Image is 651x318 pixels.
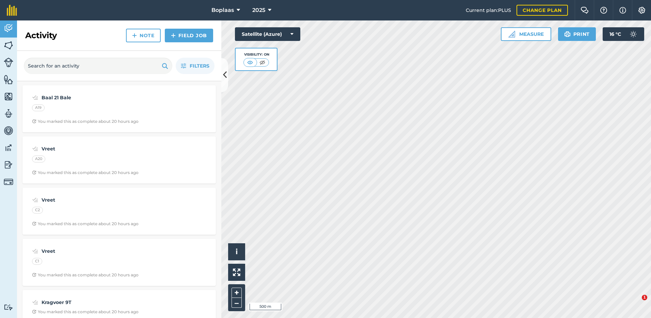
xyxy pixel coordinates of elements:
[25,30,57,41] h2: Activity
[232,288,242,298] button: +
[32,221,36,226] img: Clock with arrow pointing clockwise
[232,298,242,308] button: –
[211,6,234,14] span: Boplaas
[252,6,265,14] span: 2025
[4,160,13,170] img: svg+xml;base64,PD94bWwgdmVyc2lvbj0iMS4wIiBlbmNvZGluZz0idXRmLTgiPz4KPCEtLSBHZW5lcmF0b3I6IEFkb2JlIE...
[32,196,38,204] img: svg+xml;base64,PD94bWwgdmVyc2lvbj0iMS4wIiBlbmNvZGluZz0idXRmLTgiPz4KPCEtLSBHZW5lcmF0b3I6IEFkb2JlIE...
[517,5,568,16] a: Change plan
[4,177,13,187] img: svg+xml;base64,PD94bWwgdmVyc2lvbj0iMS4wIiBlbmNvZGluZz0idXRmLTgiPz4KPCEtLSBHZW5lcmF0b3I6IEFkb2JlIE...
[603,27,644,41] button: 16 °C
[190,62,209,70] span: Filters
[4,58,13,67] img: svg+xml;base64,PD94bWwgdmVyc2lvbj0iMS4wIiBlbmNvZGluZz0idXRmLTgiPz4KPCEtLSBHZW5lcmF0b3I6IEFkb2JlIE...
[32,156,45,162] div: A20
[32,247,38,255] img: svg+xml;base64,PD94bWwgdmVyc2lvbj0iMS4wIiBlbmNvZGluZz0idXRmLTgiPz4KPCEtLSBHZW5lcmF0b3I6IEFkb2JlIE...
[4,109,13,119] img: svg+xml;base64,PD94bWwgdmVyc2lvbj0iMS4wIiBlbmNvZGluZz0idXRmLTgiPz4KPCEtLSBHZW5lcmF0b3I6IEFkb2JlIE...
[27,243,212,282] a: VreetC1Clock with arrow pointing clockwiseYou marked this as complete about 20 hours ago
[558,27,596,41] button: Print
[638,7,646,14] img: A cog icon
[246,59,254,66] img: svg+xml;base64,PHN2ZyB4bWxucz0iaHR0cDovL3d3dy53My5vcmcvMjAwMC9zdmciIHdpZHRoPSI1MCIgaGVpZ2h0PSI0MC...
[4,23,13,33] img: svg+xml;base64,PD94bWwgdmVyc2lvbj0iMS4wIiBlbmNvZGluZz0idXRmLTgiPz4KPCEtLSBHZW5lcmF0b3I6IEFkb2JlIE...
[32,170,36,175] img: Clock with arrow pointing clockwise
[4,143,13,153] img: svg+xml;base64,PD94bWwgdmVyc2lvbj0iMS4wIiBlbmNvZGluZz0idXRmLTgiPz4KPCEtLSBHZW5lcmF0b3I6IEFkb2JlIE...
[32,207,43,214] div: C2
[176,58,215,74] button: Filters
[564,30,571,38] img: svg+xml;base64,PHN2ZyB4bWxucz0iaHR0cDovL3d3dy53My5vcmcvMjAwMC9zdmciIHdpZHRoPSIxOSIgaGVpZ2h0PSIyNC...
[4,126,13,136] img: svg+xml;base64,PD94bWwgdmVyc2lvbj0iMS4wIiBlbmNvZGluZz0idXRmLTgiPz4KPCEtLSBHZW5lcmF0b3I6IEFkb2JlIE...
[27,141,212,179] a: VreetA20Clock with arrow pointing clockwiseYou marked this as complete about 20 hours ago
[42,247,149,255] strong: Vreet
[32,119,139,124] div: You marked this as complete about 20 hours ago
[600,7,608,14] img: A question mark icon
[32,309,36,314] img: Clock with arrow pointing clockwise
[32,119,36,124] img: Clock with arrow pointing clockwise
[626,27,640,41] img: svg+xml;base64,PD94bWwgdmVyc2lvbj0iMS4wIiBlbmNvZGluZz0idXRmLTgiPz4KPCEtLSBHZW5lcmF0b3I6IEFkb2JlIE...
[42,94,149,101] strong: Baal 21 Bale
[258,59,267,66] img: svg+xml;base64,PHN2ZyB4bWxucz0iaHR0cDovL3d3dy53My5vcmcvMjAwMC9zdmciIHdpZHRoPSI1MCIgaGVpZ2h0PSI0MC...
[609,27,621,41] span: 16 ° C
[32,221,139,227] div: You marked this as complete about 20 hours ago
[243,52,269,57] div: Visibility: On
[233,269,240,276] img: Four arrows, one pointing top left, one top right, one bottom right and the last bottom left
[501,27,551,41] button: Measure
[132,31,137,40] img: svg+xml;base64,PHN2ZyB4bWxucz0iaHR0cDovL3d3dy53My5vcmcvMjAwMC9zdmciIHdpZHRoPSIxNCIgaGVpZ2h0PSIyNC...
[32,170,139,175] div: You marked this as complete about 20 hours ago
[171,31,176,40] img: svg+xml;base64,PHN2ZyB4bWxucz0iaHR0cDovL3d3dy53My5vcmcvMjAwMC9zdmciIHdpZHRoPSIxNCIgaGVpZ2h0PSIyNC...
[32,93,38,102] img: svg+xml;base64,PD94bWwgdmVyc2lvbj0iMS4wIiBlbmNvZGluZz0idXRmLTgiPz4KPCEtLSBHZW5lcmF0b3I6IEFkb2JlIE...
[466,6,511,14] span: Current plan : PLUS
[4,304,13,310] img: svg+xml;base64,PD94bWwgdmVyc2lvbj0iMS4wIiBlbmNvZGluZz0idXRmLTgiPz4KPCEtLSBHZW5lcmF0b3I6IEFkb2JlIE...
[32,258,42,265] div: C1
[581,7,589,14] img: Two speech bubbles overlapping with the left bubble in the forefront
[42,196,149,204] strong: Vreet
[27,89,212,128] a: Baal 21 BaleA19Clock with arrow pointing clockwiseYou marked this as complete about 20 hours ago
[165,29,213,42] a: Field Job
[24,58,172,74] input: Search for an activity
[508,31,515,38] img: Ruler icon
[27,192,212,231] a: VreetC2Clock with arrow pointing clockwiseYou marked this as complete about 20 hours ago
[619,6,626,14] img: svg+xml;base64,PHN2ZyB4bWxucz0iaHR0cDovL3d3dy53My5vcmcvMjAwMC9zdmciIHdpZHRoPSIxNyIgaGVpZ2h0PSIxNy...
[7,5,17,16] img: fieldmargin Logo
[4,74,13,85] img: svg+xml;base64,PHN2ZyB4bWxucz0iaHR0cDovL3d3dy53My5vcmcvMjAwMC9zdmciIHdpZHRoPSI1NiIgaGVpZ2h0PSI2MC...
[228,243,245,260] button: i
[32,273,36,277] img: Clock with arrow pointing clockwise
[236,247,238,256] span: i
[32,298,38,306] img: svg+xml;base64,PD94bWwgdmVyc2lvbj0iMS4wIiBlbmNvZGluZz0idXRmLTgiPz4KPCEtLSBHZW5lcmF0b3I6IEFkb2JlIE...
[32,104,45,111] div: A19
[42,299,149,306] strong: Kragvoer 9T
[4,40,13,50] img: svg+xml;base64,PHN2ZyB4bWxucz0iaHR0cDovL3d3dy53My5vcmcvMjAwMC9zdmciIHdpZHRoPSI1NiIgaGVpZ2h0PSI2MC...
[628,295,644,311] iframe: Intercom live chat
[126,29,161,42] a: Note
[32,272,139,278] div: You marked this as complete about 20 hours ago
[32,145,38,153] img: svg+xml;base64,PD94bWwgdmVyc2lvbj0iMS4wIiBlbmNvZGluZz0idXRmLTgiPz4KPCEtLSBHZW5lcmF0b3I6IEFkb2JlIE...
[235,27,300,41] button: Satellite (Azure)
[162,62,168,70] img: svg+xml;base64,PHN2ZyB4bWxucz0iaHR0cDovL3d3dy53My5vcmcvMjAwMC9zdmciIHdpZHRoPSIxOSIgaGVpZ2h0PSIyNC...
[32,309,139,315] div: You marked this as complete about 20 hours ago
[42,145,149,153] strong: Vreet
[642,295,647,300] span: 1
[4,91,13,102] img: svg+xml;base64,PHN2ZyB4bWxucz0iaHR0cDovL3d3dy53My5vcmcvMjAwMC9zdmciIHdpZHRoPSI1NiIgaGVpZ2h0PSI2MC...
